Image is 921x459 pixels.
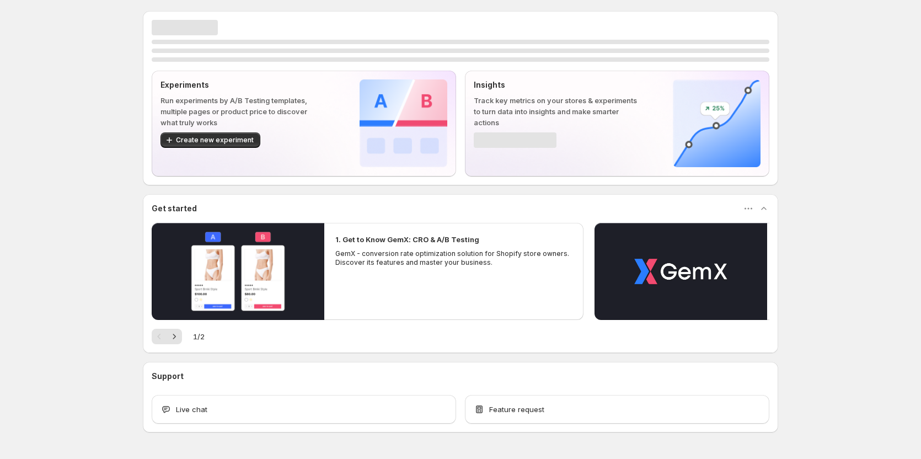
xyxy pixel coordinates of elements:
[360,79,447,167] img: Experiments
[160,79,324,90] p: Experiments
[160,132,260,148] button: Create new experiment
[193,331,205,342] span: 1 / 2
[474,79,638,90] p: Insights
[673,79,761,167] img: Insights
[167,329,182,344] button: Next
[152,203,197,214] h3: Get started
[152,371,184,382] h3: Support
[335,249,572,267] p: GemX - conversion rate optimization solution for Shopify store owners. Discover its features and ...
[176,404,207,415] span: Live chat
[595,223,767,320] button: Play video
[160,95,324,128] p: Run experiments by A/B Testing templates, multiple pages or product price to discover what truly ...
[152,329,182,344] nav: Pagination
[176,136,254,145] span: Create new experiment
[489,404,544,415] span: Feature request
[335,234,479,245] h2: 1. Get to Know GemX: CRO & A/B Testing
[152,223,324,320] button: Play video
[474,95,638,128] p: Track key metrics on your stores & experiments to turn data into insights and make smarter actions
